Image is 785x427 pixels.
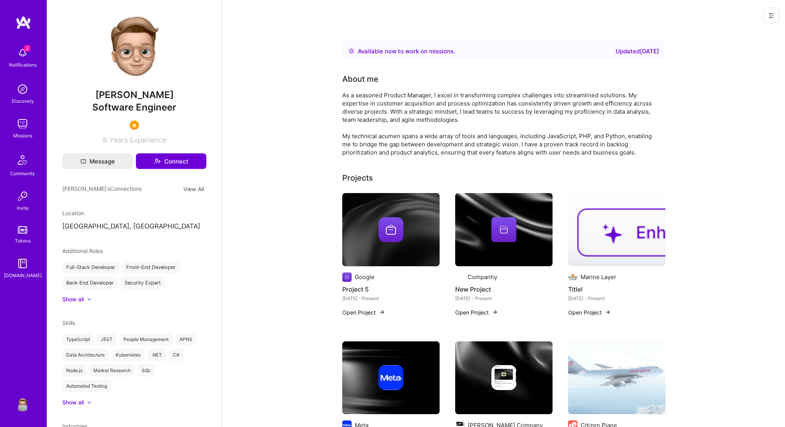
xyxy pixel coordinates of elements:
[455,341,553,415] img: cover
[103,16,165,78] img: User Avatar
[138,364,155,377] div: SQL
[62,277,118,289] div: Back-End Developer
[15,81,30,97] img: discovery
[492,309,498,315] img: arrow-right
[62,349,109,361] div: Data Architecture
[378,217,403,242] img: Company logo
[62,295,84,303] div: Show all
[92,102,176,113] span: Software Engineer
[176,333,196,346] div: APNS
[342,193,440,266] img: cover
[455,294,553,302] div: [DATE] - Present
[12,97,34,105] div: Discovery
[15,116,30,132] img: teamwork
[358,47,455,56] div: Available now to work on missions .
[455,193,553,266] img: cover
[90,364,135,377] div: Market Research
[103,136,107,144] span: 8
[581,273,616,281] div: Marine Layer
[62,222,206,231] p: [GEOGRAPHIC_DATA], [GEOGRAPHIC_DATA]
[136,153,206,169] button: Connect
[342,308,385,316] button: Open Project
[9,61,37,69] div: Notifications
[17,204,29,212] div: Invite
[568,284,665,294] h4: Title!
[169,349,183,361] div: C#
[568,308,611,316] button: Open Project
[342,73,378,85] div: About me
[62,364,86,377] div: Node.js
[121,277,165,289] div: Security Expert
[342,284,440,294] h4: Project 5
[62,153,133,169] button: Message
[10,169,35,177] div: Community
[181,185,206,193] button: View All
[62,209,206,217] div: Location
[62,399,84,406] div: Show all
[15,396,30,411] img: User Avatar
[455,308,498,316] button: Open Project
[15,256,30,271] img: guide book
[13,132,32,140] div: Missions
[568,272,577,282] img: Company logo
[62,185,142,193] span: [PERSON_NAME]'s Connections
[15,237,31,245] div: Tokens
[62,380,111,392] div: Automated Testing
[62,261,119,274] div: Full-Stack Developer
[379,309,385,315] img: arrow-right
[605,309,611,315] img: arrow-right
[154,158,161,165] i: icon Connect
[112,349,144,361] div: Kubernetes
[468,273,497,281] div: Companhy
[568,193,665,266] img: Title!
[122,261,180,274] div: Front-End Developer
[15,188,30,204] img: Invite
[378,365,403,390] img: Company logo
[455,272,465,282] img: Company logo
[348,48,355,54] img: Availability
[13,396,32,411] a: User Avatar
[18,226,27,234] img: tokens
[568,294,665,302] div: [DATE] - Present
[342,294,440,302] div: [DATE] - Present
[355,273,375,281] div: Google
[62,333,94,346] div: TypeScript
[97,333,116,346] div: JEST
[120,333,172,346] div: People Management
[15,45,30,61] img: bell
[24,45,30,51] span: 3
[109,136,166,144] span: Years Experience
[342,172,373,184] div: Projects
[16,16,31,30] img: logo
[342,272,352,282] img: Company logo
[616,47,659,56] div: Updated [DATE]
[342,341,440,415] img: cover
[455,284,553,294] h4: New Project
[13,151,32,169] img: Community
[130,120,139,130] img: SelectionTeam
[4,271,42,279] div: [DOMAIN_NAME]
[81,158,86,164] i: icon Mail
[62,320,75,326] span: Skills
[62,248,103,254] span: Additional Roles
[568,341,665,415] img: US Market Product Growth Strategy
[491,365,516,390] img: Company logo
[148,349,166,361] div: .NET
[62,89,206,101] span: [PERSON_NAME]
[342,91,654,156] div: As a seasoned Product Manager, I excel in transforming complex challenges into streamlined soluti...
